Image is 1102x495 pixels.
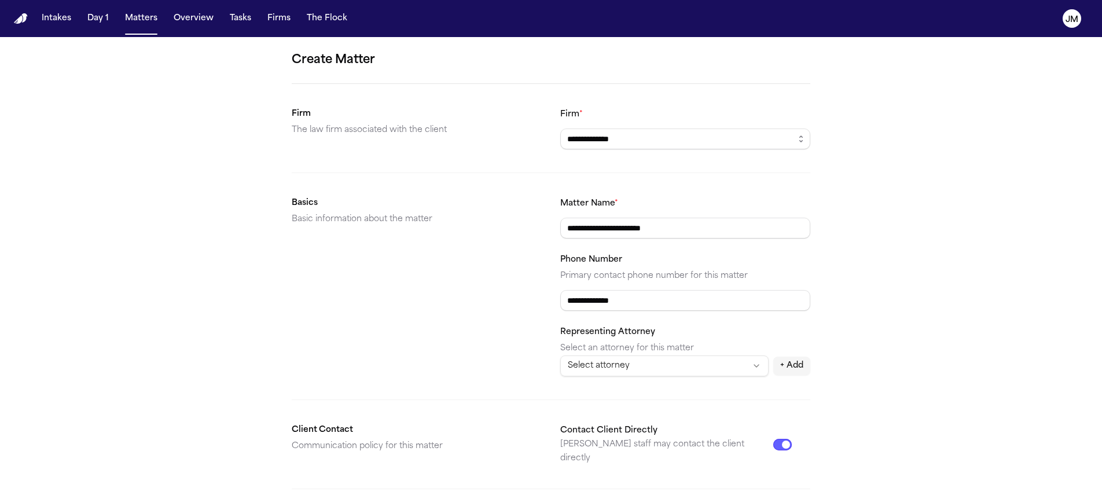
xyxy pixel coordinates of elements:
[120,8,162,29] button: Matters
[225,8,256,29] button: Tasks
[560,355,769,376] button: Select attorney
[292,212,542,226] p: Basic information about the matter
[773,357,810,375] button: + Add
[560,199,618,208] label: Matter Name
[560,328,655,336] label: Representing Attorney
[560,342,810,355] p: Select an attorney for this matter
[292,107,542,121] h2: Firm
[560,110,583,119] label: Firm
[302,8,352,29] button: The Flock
[14,13,28,24] a: Home
[292,423,542,437] h2: Client Contact
[292,439,542,453] p: Communication policy for this matter
[292,196,542,210] h2: Basics
[292,123,542,137] p: The law firm associated with the client
[560,269,810,283] p: Primary contact phone number for this matter
[14,13,28,24] img: Finch Logo
[37,8,76,29] button: Intakes
[560,426,657,435] label: Contact Client Directly
[292,51,810,69] h1: Create Matter
[560,255,622,264] label: Phone Number
[263,8,295,29] button: Firms
[560,129,810,149] input: Select a firm
[560,438,773,465] p: [PERSON_NAME] staff may contact the client directly
[169,8,218,29] button: Overview
[83,8,113,29] button: Day 1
